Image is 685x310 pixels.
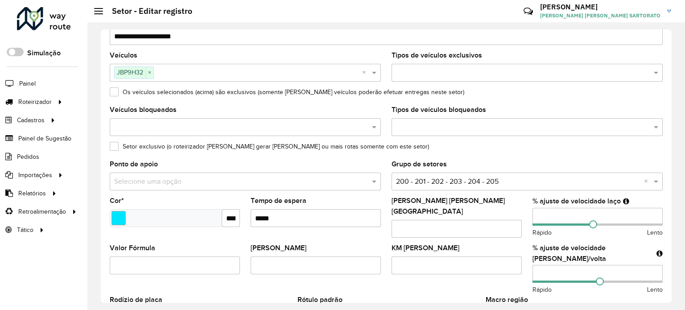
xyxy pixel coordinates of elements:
span: Roteirizador [18,97,52,107]
a: Contato Rápido [519,2,538,21]
label: % ajuste de velocidade laço [532,196,621,207]
input: Select a color [111,211,126,225]
label: KM [PERSON_NAME] [392,243,459,253]
span: Retroalimentação [18,207,66,216]
span: Rápido [532,285,552,294]
label: [PERSON_NAME] [PERSON_NAME][GEOGRAPHIC_DATA] [392,195,522,217]
span: Clear all [644,176,652,187]
label: Veículos bloqueados [110,104,177,115]
label: Tempo de espera [251,195,306,206]
label: Ponto de apoio [110,159,158,169]
label: Simulação [27,48,61,58]
span: Cadastros [17,116,45,125]
em: Ajuste de velocidade do veículo entre clientes [623,198,629,205]
label: Tipos de veículos bloqueados [392,104,486,115]
span: Clear all [362,67,370,78]
span: Lento [647,228,663,237]
label: Grupo de setores [392,159,447,169]
span: Rápido [532,228,552,237]
label: Setor exclusivo (o roteirizador [PERSON_NAME] gerar [PERSON_NAME] ou mais rotas somente com este ... [110,142,429,151]
label: % ajuste de velocidade [PERSON_NAME]/volta [532,243,654,264]
label: Cor [110,195,124,206]
span: JBP9H32 [115,67,145,78]
label: Veículos [110,50,137,61]
span: × [145,67,153,78]
label: Macro região [486,294,528,305]
label: Valor Fórmula [110,243,155,253]
label: [PERSON_NAME] [251,243,306,253]
label: Rodízio de placa [110,294,162,305]
span: Relatórios [18,189,46,198]
span: Painel de Sugestão [18,134,71,143]
span: Painel [19,79,36,88]
label: Tipos de veículos exclusivos [392,50,482,61]
em: Ajuste de velocidade do veículo entre a saída do depósito até o primeiro cliente e a saída do últ... [656,250,663,257]
h2: Setor - Editar registro [103,6,192,16]
span: [PERSON_NAME] [PERSON_NAME] SARTORATO [540,12,660,20]
label: Os veículos selecionados (acima) são exclusivos (somente [PERSON_NAME] veículos poderão efetuar e... [110,87,464,97]
span: Lento [647,285,663,294]
span: Tático [17,225,33,235]
label: Rótulo padrão [297,294,342,305]
span: Importações [18,170,52,180]
span: Pedidos [17,152,39,161]
h3: [PERSON_NAME] [540,3,660,11]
